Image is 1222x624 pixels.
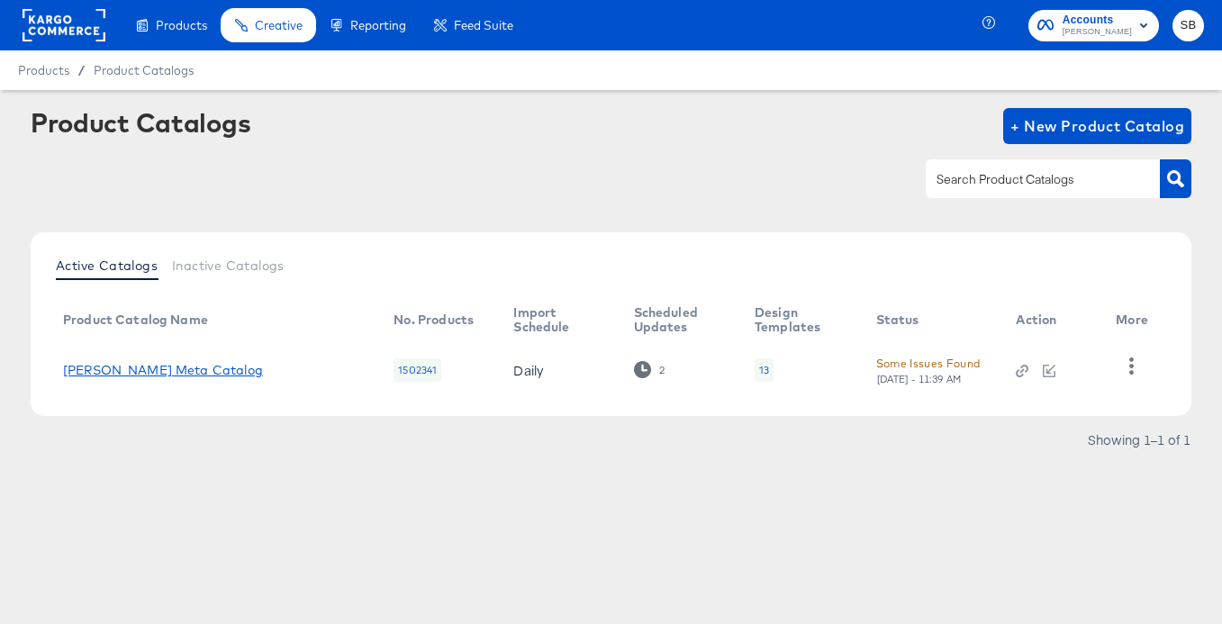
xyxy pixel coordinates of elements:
[1001,299,1101,342] th: Action
[394,358,441,382] div: 1502341
[63,312,208,327] div: Product Catalog Name
[69,63,94,77] span: /
[454,18,513,32] span: Feed Suite
[876,354,981,373] div: Some Issues Found
[876,354,981,385] button: Some Issues Found[DATE] - 11:39 AM
[1010,113,1184,139] span: + New Product Catalog
[1101,299,1170,342] th: More
[31,108,250,137] div: Product Catalogs
[1028,10,1159,41] button: Accounts[PERSON_NAME]
[1172,10,1204,41] button: SB
[634,361,665,378] div: 2
[933,169,1125,190] input: Search Product Catalogs
[18,63,69,77] span: Products
[1087,433,1191,446] div: Showing 1–1 of 1
[755,305,840,334] div: Design Templates
[513,305,597,334] div: Import Schedule
[759,363,769,377] div: 13
[94,63,194,77] a: Product Catalogs
[394,312,474,327] div: No. Products
[1063,25,1132,40] span: [PERSON_NAME]
[634,305,719,334] div: Scheduled Updates
[56,258,158,273] span: Active Catalogs
[350,18,406,32] span: Reporting
[1003,108,1191,144] button: + New Product Catalog
[255,18,303,32] span: Creative
[658,364,665,376] div: 2
[156,18,207,32] span: Products
[862,299,1002,342] th: Status
[1063,11,1132,30] span: Accounts
[63,363,263,377] a: [PERSON_NAME] Meta Catalog
[1180,15,1197,36] span: SB
[499,342,619,398] td: Daily
[172,258,285,273] span: Inactive Catalogs
[876,373,963,385] div: [DATE] - 11:39 AM
[755,358,774,382] div: 13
